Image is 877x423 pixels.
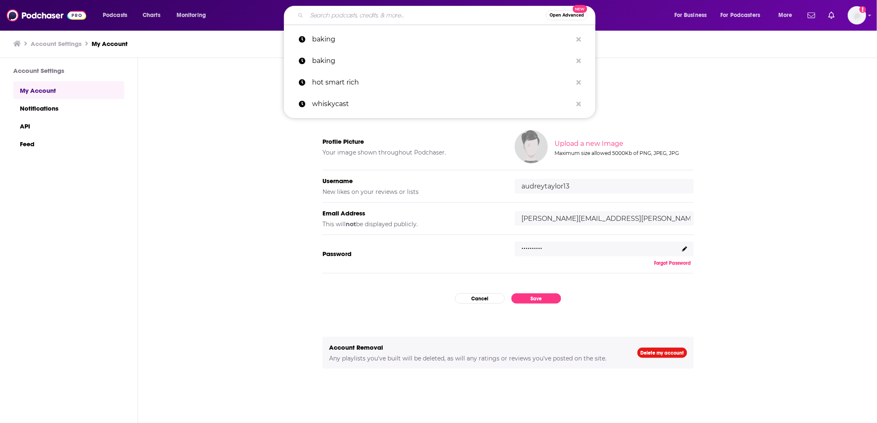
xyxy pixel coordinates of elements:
a: API [13,117,124,135]
button: open menu [669,9,717,22]
p: .......... [521,239,542,251]
button: open menu [715,9,773,22]
input: email [515,211,694,226]
h5: Username [322,177,501,185]
p: baking [312,50,572,72]
p: whiskycast [312,93,572,115]
a: hot smart rich [284,72,596,93]
p: hot smart rich [312,72,572,93]
h5: Email Address [322,209,501,217]
h3: Account Settings [13,67,124,75]
span: Podcasts [103,10,127,21]
button: Open AdvancedNew [546,10,588,20]
a: My Account [13,81,124,99]
button: Cancel [455,293,505,304]
span: For Business [674,10,707,21]
b: not [346,220,356,228]
a: Account Settings [31,40,82,48]
div: Maximum size allowed 5000Kb of PNG, JPEG, JPG [555,150,692,156]
img: Podchaser - Follow, Share and Rate Podcasts [7,7,86,23]
span: Monitoring [177,10,206,21]
p: baking [312,29,572,50]
a: Show notifications dropdown [825,8,838,22]
a: baking [284,50,596,72]
span: Open Advanced [550,13,584,17]
button: open menu [773,9,803,22]
svg: Add a profile image [860,6,866,13]
h5: This will be displayed publicly. [322,220,501,228]
a: Notifications [13,99,124,117]
a: Feed [13,135,124,152]
span: Charts [143,10,160,21]
button: open menu [171,9,217,22]
a: baking [284,29,596,50]
img: Your profile image [515,130,548,163]
img: User Profile [848,6,866,24]
input: Search podcasts, credits, & more... [307,9,546,22]
span: For Podcasters [721,10,761,21]
a: Charts [137,9,165,22]
span: Logged in as audreytaylor13 [848,6,866,24]
a: My Account [92,40,128,48]
span: More [778,10,792,21]
h5: Password [322,250,501,258]
button: Save [511,293,561,304]
div: Search podcasts, credits, & more... [292,6,603,25]
a: Show notifications dropdown [804,8,819,22]
h5: Account Removal [329,343,624,351]
a: Delete my account [637,348,687,358]
h5: Profile Picture [322,138,501,145]
button: Forgot Password [652,260,694,266]
span: New [573,5,588,13]
a: whiskycast [284,93,596,115]
button: Show profile menu [848,6,866,24]
input: username [515,179,694,193]
button: open menu [97,9,138,22]
h5: Your image shown throughout Podchaser. [322,149,501,156]
h5: Any playlists you've built will be deleted, as will any ratings or reviews you've posted on the s... [329,355,624,362]
h5: New likes on your reviews or lists [322,188,501,196]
